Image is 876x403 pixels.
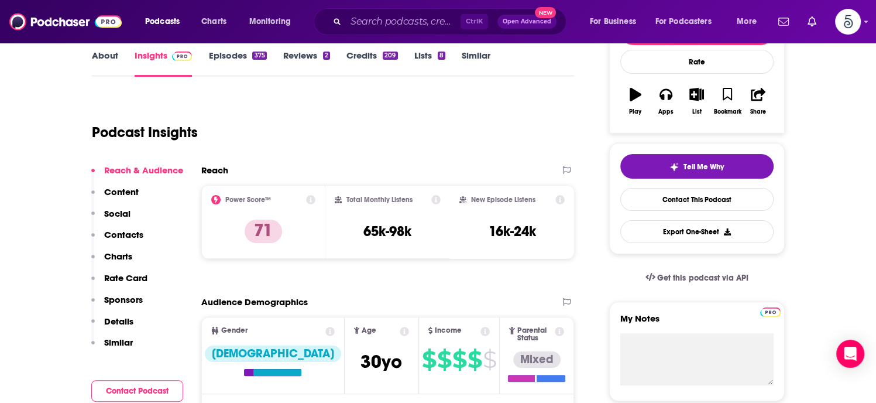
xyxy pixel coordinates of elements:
a: InsightsPodchaser Pro [135,50,193,77]
span: For Podcasters [655,13,712,30]
button: Open AdvancedNew [497,15,556,29]
div: Rate [620,50,774,74]
span: $ [452,350,466,369]
span: Parental Status [517,327,553,342]
span: Gender [221,327,248,334]
button: Share [743,80,773,122]
span: Charts [201,13,226,30]
span: Get this podcast via API [657,273,748,283]
span: New [535,7,556,18]
span: Podcasts [145,13,180,30]
img: Podchaser Pro [172,52,193,61]
span: Ctrl K [461,14,488,29]
button: Sponsors [91,294,143,316]
h2: Audience Demographics [201,296,308,308]
p: Contacts [104,229,143,240]
label: My Notes [620,313,774,333]
button: Show profile menu [835,9,861,35]
h1: Podcast Insights [92,124,198,141]
button: open menu [648,12,729,31]
a: Similar [462,50,490,77]
button: Contact Podcast [91,380,183,402]
img: User Profile [835,9,861,35]
div: List [692,108,702,115]
div: Open Intercom Messenger [836,340,864,368]
button: open menu [729,12,771,31]
div: 209 [383,52,397,60]
p: Charts [104,251,132,262]
a: Lists8 [414,50,445,77]
h3: 16k-24k [489,223,536,240]
div: 8 [438,52,445,60]
span: Age [362,327,376,334]
button: Apps [651,80,681,122]
span: Open Advanced [503,19,551,25]
button: open menu [241,12,306,31]
a: Pro website [760,306,781,317]
img: Podchaser - Follow, Share and Rate Podcasts [9,11,122,33]
p: Reach & Audience [104,165,183,176]
div: Mixed [513,351,561,368]
button: Rate Card [91,272,147,294]
a: Show notifications dropdown [803,12,821,32]
span: $ [437,350,451,369]
button: Charts [91,251,132,272]
div: Apps [658,108,674,115]
p: Similar [104,337,133,348]
a: Contact This Podcast [620,188,774,211]
button: Play [620,80,651,122]
span: $ [468,350,482,369]
h2: Power Score™ [225,196,271,204]
a: Show notifications dropdown [774,12,793,32]
span: Tell Me Why [683,162,724,172]
p: Rate Card [104,272,147,284]
button: Content [91,186,139,208]
div: [DEMOGRAPHIC_DATA] [205,346,341,362]
div: Search podcasts, credits, & more... [325,8,578,35]
h3: 65k-98k [363,223,411,240]
span: 30 yo [360,350,402,373]
button: tell me why sparkleTell Me Why [620,154,774,179]
div: 2 [323,52,330,60]
span: Income [435,327,462,334]
h2: Total Monthly Listens [346,196,413,204]
a: Episodes375 [208,50,266,77]
a: Get this podcast via API [636,264,758,292]
p: Content [104,186,139,197]
img: Podchaser Pro [760,308,781,317]
p: Social [104,208,130,219]
div: 375 [252,52,266,60]
img: tell me why sparkle [669,162,679,172]
input: Search podcasts, credits, & more... [346,12,461,31]
a: Charts [194,12,233,31]
p: Details [104,316,133,327]
p: Sponsors [104,294,143,305]
p: 71 [245,220,282,243]
a: Reviews2 [283,50,330,77]
span: Monitoring [249,13,291,30]
h2: Reach [201,165,228,176]
div: Bookmark [713,108,741,115]
span: Logged in as Spiral5-G2 [835,9,861,35]
button: Contacts [91,229,143,251]
span: More [737,13,757,30]
button: List [681,80,712,122]
span: For Business [590,13,636,30]
button: Reach & Audience [91,165,183,186]
a: Credits209 [346,50,397,77]
span: $ [483,350,496,369]
button: open menu [137,12,195,31]
div: Play [629,108,641,115]
button: Similar [91,337,133,358]
button: open menu [582,12,651,31]
span: $ [422,350,436,369]
button: Social [91,208,130,230]
button: Bookmark [712,80,743,122]
h2: New Episode Listens [471,196,535,204]
button: Export One-Sheet [620,220,774,243]
div: Share [750,108,766,115]
button: Details [91,316,133,337]
a: About [92,50,118,77]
